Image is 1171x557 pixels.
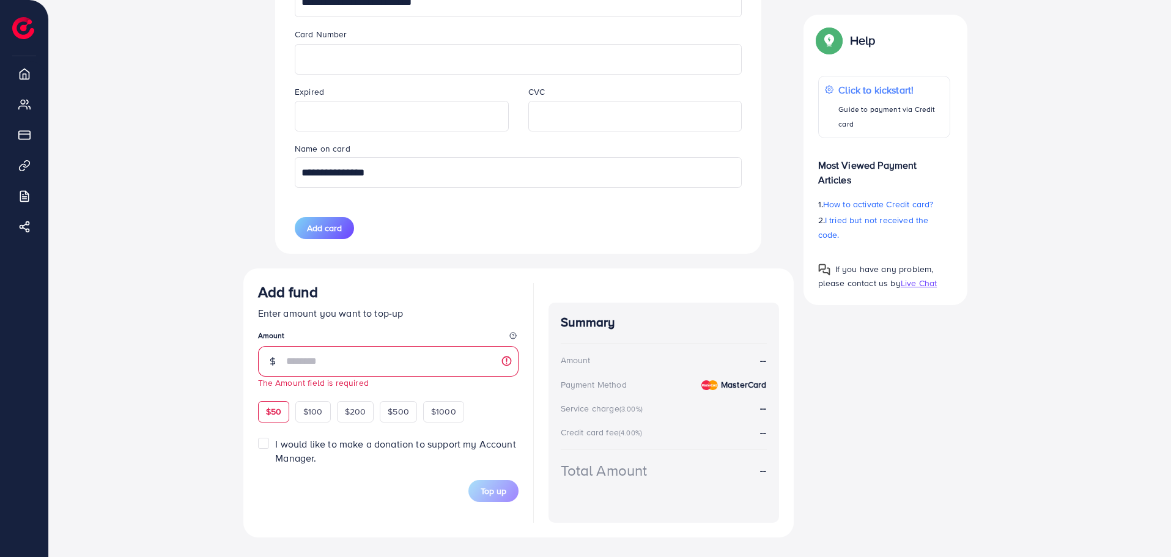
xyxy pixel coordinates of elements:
[561,354,591,366] div: Amount
[258,377,369,388] small: The Amount field is required
[850,33,876,48] p: Help
[307,222,342,234] span: Add card
[388,405,409,418] span: $500
[295,142,350,155] label: Name on card
[1119,502,1162,548] iframe: Chat
[295,28,347,40] label: Card Number
[818,213,950,242] p: 2.
[431,405,456,418] span: $1000
[481,485,506,497] span: Top up
[818,214,929,241] span: I tried but not received the code.
[258,283,318,301] h3: Add fund
[295,86,324,98] label: Expired
[258,330,519,345] legend: Amount
[818,197,950,212] p: 1.
[303,405,323,418] span: $100
[535,103,736,130] iframe: Secure CVC input frame
[823,198,933,210] span: How to activate Credit card?
[345,405,366,418] span: $200
[468,480,519,502] button: Top up
[838,83,943,97] p: Click to kickstart!
[561,402,646,415] div: Service charge
[619,428,642,438] small: (4.00%)
[561,426,646,438] div: Credit card fee
[561,460,648,481] div: Total Amount
[760,353,766,367] strong: --
[818,148,950,187] p: Most Viewed Payment Articles
[721,378,767,391] strong: MasterCard
[701,380,718,390] img: credit
[901,277,937,289] span: Live Chat
[818,263,934,289] span: If you have any problem, please contact us by
[760,401,766,415] strong: --
[528,86,545,98] label: CVC
[561,378,627,391] div: Payment Method
[295,217,354,239] button: Add card
[818,264,830,276] img: Popup guide
[301,103,502,130] iframe: Secure expiration date input frame
[760,463,766,478] strong: --
[561,315,767,330] h4: Summary
[760,426,766,439] strong: --
[818,29,840,51] img: Popup guide
[275,437,515,465] span: I would like to make a donation to support my Account Manager.
[301,46,735,73] iframe: Secure card number input frame
[258,306,519,320] p: Enter amount you want to top-up
[12,17,34,39] img: logo
[266,405,281,418] span: $50
[619,404,643,414] small: (3.00%)
[838,102,943,131] p: Guide to payment via Credit card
